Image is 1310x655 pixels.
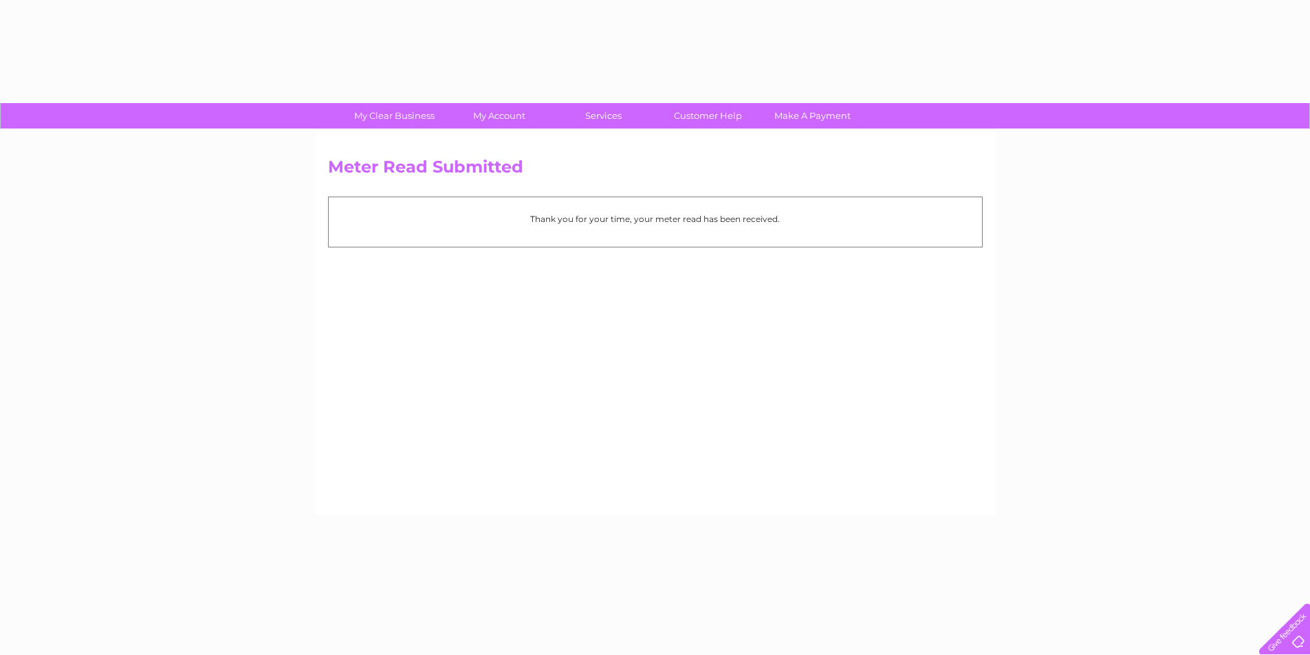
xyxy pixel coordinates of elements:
[442,103,556,129] a: My Account
[338,103,451,129] a: My Clear Business
[756,103,869,129] a: Make A Payment
[336,212,975,225] p: Thank you for your time, your meter read has been received.
[328,157,983,184] h2: Meter Read Submitted
[651,103,765,129] a: Customer Help
[547,103,660,129] a: Services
